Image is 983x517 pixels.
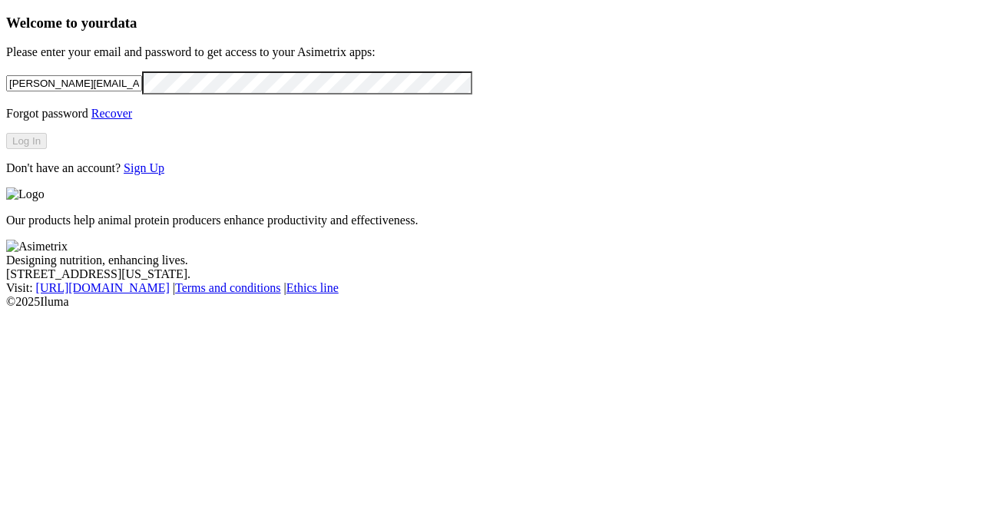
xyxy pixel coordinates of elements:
[6,187,45,201] img: Logo
[6,240,68,254] img: Asimetrix
[36,281,170,294] a: [URL][DOMAIN_NAME]
[6,15,977,31] h3: Welcome to your
[6,133,47,149] button: Log In
[6,267,977,281] div: [STREET_ADDRESS][US_STATE].
[6,281,977,295] div: Visit : | |
[6,161,977,175] p: Don't have an account?
[6,214,977,227] p: Our products help animal protein producers enhance productivity and effectiveness.
[91,107,132,120] a: Recover
[6,295,977,309] div: © 2025 Iluma
[6,254,977,267] div: Designing nutrition, enhancing lives.
[6,45,977,59] p: Please enter your email and password to get access to your Asimetrix apps:
[175,281,281,294] a: Terms and conditions
[6,107,977,121] p: Forgot password
[110,15,137,31] span: data
[124,161,164,174] a: Sign Up
[286,281,339,294] a: Ethics line
[6,75,142,91] input: Your email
